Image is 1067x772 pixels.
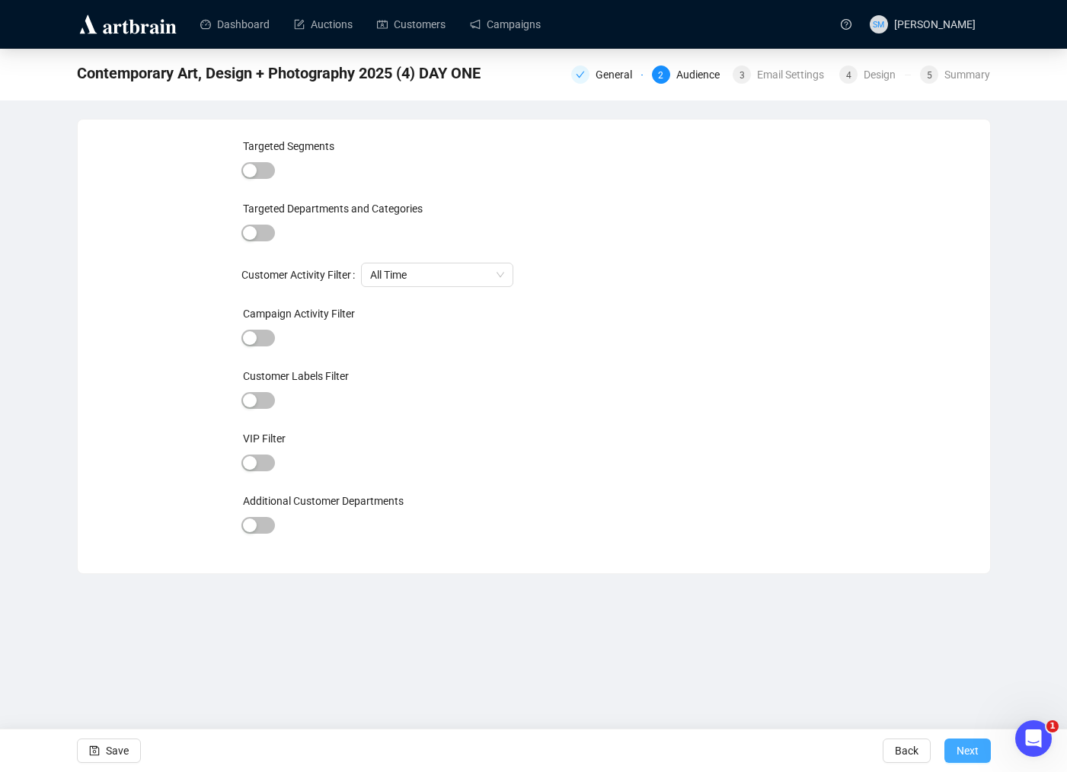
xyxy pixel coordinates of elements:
div: Summary [944,65,990,84]
div: 4Design [839,65,911,84]
iframe: Intercom live chat [1015,720,1052,757]
span: Save [106,729,129,772]
img: logo [77,12,179,37]
a: Dashboard [200,5,270,44]
span: 5 [927,70,932,81]
span: SM [873,18,884,30]
label: VIP Filter [243,432,286,445]
button: Save [77,739,141,763]
div: General [571,65,643,84]
span: Back [895,729,918,772]
span: 3 [740,70,745,81]
span: 1 [1046,720,1059,732]
span: check [576,70,585,79]
label: Targeted Segments [243,140,334,152]
button: Back [883,739,931,763]
span: save [89,745,100,756]
a: Auctions [294,5,353,44]
button: Next [944,739,991,763]
a: Campaigns [470,5,541,44]
div: 5Summary [920,65,990,84]
label: Campaign Activity Filter [243,308,355,320]
span: 2 [658,70,663,81]
span: 4 [846,70,851,81]
span: [PERSON_NAME] [894,18,976,30]
span: Contemporary Art, Design + Photography 2025 (4) DAY ONE [77,61,481,85]
label: Additional Customer Departments [243,495,404,507]
div: Email Settings [757,65,833,84]
label: Targeted Departments and Categories [243,203,423,215]
div: Design [864,65,905,84]
span: All Time [370,263,504,286]
div: 3Email Settings [733,65,830,84]
label: Customer Labels Filter [243,370,349,382]
span: Next [957,729,979,772]
span: question-circle [841,19,851,30]
a: Customers [377,5,446,44]
div: Audience [676,65,729,84]
div: General [596,65,641,84]
div: 2Audience [652,65,724,84]
label: Customer Activity Filter [241,263,361,287]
